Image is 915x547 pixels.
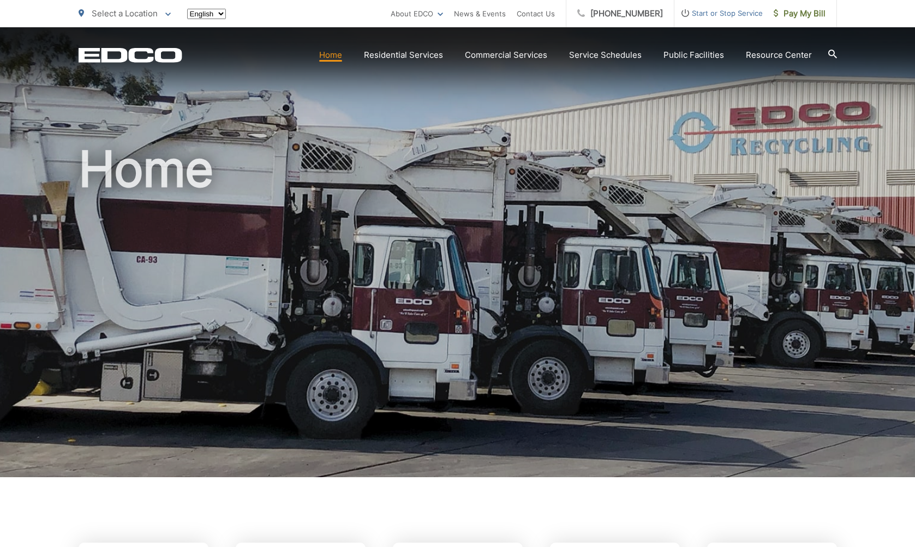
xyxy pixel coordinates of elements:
[79,142,837,487] h1: Home
[746,49,812,62] a: Resource Center
[79,47,182,63] a: EDCD logo. Return to the homepage.
[465,49,547,62] a: Commercial Services
[517,7,555,20] a: Contact Us
[454,7,506,20] a: News & Events
[569,49,642,62] a: Service Schedules
[92,8,158,19] span: Select a Location
[187,9,226,19] select: Select a language
[319,49,342,62] a: Home
[364,49,443,62] a: Residential Services
[391,7,443,20] a: About EDCO
[663,49,724,62] a: Public Facilities
[774,7,826,20] span: Pay My Bill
